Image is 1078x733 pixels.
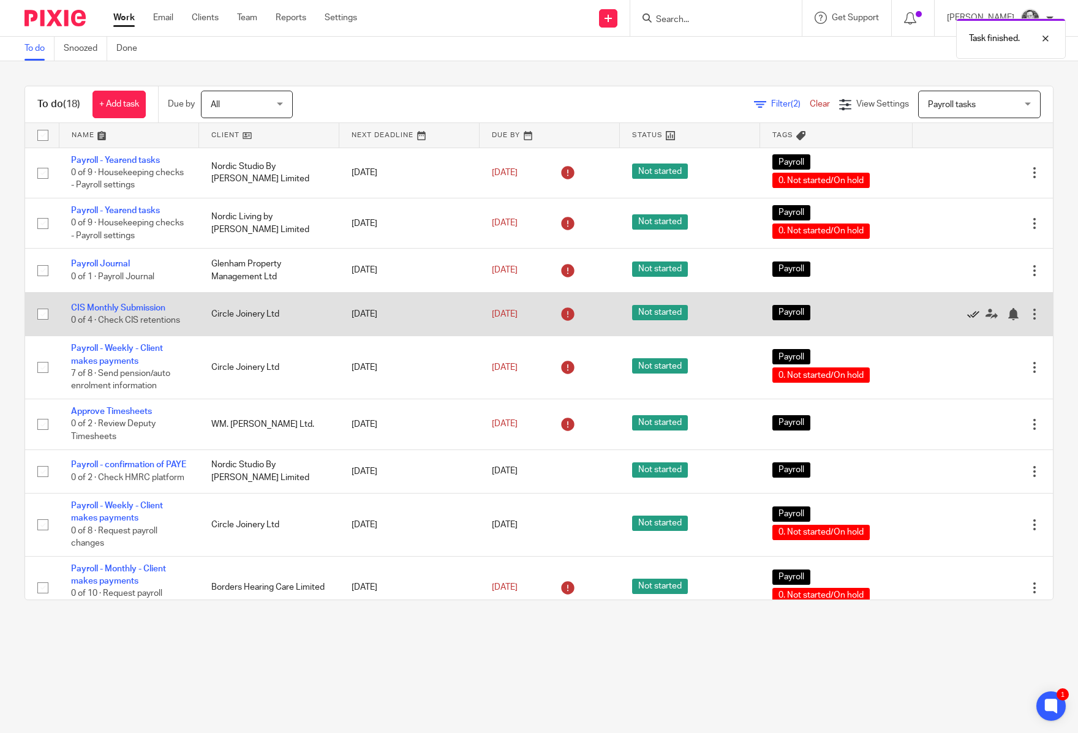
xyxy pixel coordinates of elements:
[71,168,184,190] span: 0 of 9 · Housekeeping checks - Payroll settings
[71,304,165,312] a: CIS Monthly Submission
[492,467,518,476] span: [DATE]
[71,527,157,548] span: 0 of 8 · Request payroll changes
[71,344,163,365] a: Payroll - Weekly - Client makes payments
[492,266,518,274] span: [DATE]
[772,205,810,220] span: Payroll
[339,198,480,248] td: [DATE]
[772,224,870,239] span: 0. Not started/On hold
[339,493,480,556] td: [DATE]
[492,168,518,177] span: [DATE]
[632,164,688,179] span: Not started
[492,521,518,529] span: [DATE]
[492,420,518,429] span: [DATE]
[928,100,976,109] span: Payroll tasks
[772,261,810,277] span: Payroll
[632,358,688,374] span: Not started
[969,32,1020,45] p: Task finished.
[63,99,80,109] span: (18)
[276,12,306,24] a: Reports
[71,156,160,165] a: Payroll - Yearend tasks
[1020,9,1040,28] img: Rod%202%20Small.jpg
[71,206,160,215] a: Payroll - Yearend tasks
[71,273,154,281] span: 0 of 1 · Payroll Journal
[199,493,339,556] td: Circle Joinery Ltd
[199,449,339,493] td: Nordic Studio By [PERSON_NAME] Limited
[92,91,146,118] a: + Add task
[71,407,152,416] a: Approve Timesheets
[199,556,339,619] td: Borders Hearing Care Limited
[772,569,810,585] span: Payroll
[967,308,986,320] a: Mark as done
[71,219,184,241] span: 0 of 9 · Housekeeping checks - Payroll settings
[71,565,166,585] a: Payroll - Monthly - Client makes payments
[856,100,909,108] span: View Settings
[339,148,480,198] td: [DATE]
[192,12,219,24] a: Clients
[199,249,339,292] td: Glenham Property Management Ltd
[632,579,688,594] span: Not started
[772,173,870,188] span: 0. Not started/On hold
[492,310,518,318] span: [DATE]
[237,12,257,24] a: Team
[71,369,170,391] span: 7 of 8 · Send pension/auto enrolment information
[772,154,810,170] span: Payroll
[71,502,163,522] a: Payroll - Weekly - Client makes payments
[37,98,80,111] h1: To do
[772,525,870,540] span: 0. Not started/On hold
[24,37,55,61] a: To do
[71,590,162,611] span: 0 of 10 · Request payroll changes
[632,214,688,230] span: Not started
[492,219,518,228] span: [DATE]
[771,100,810,108] span: Filter
[632,261,688,277] span: Not started
[772,305,810,320] span: Payroll
[199,336,339,399] td: Circle Joinery Ltd
[632,305,688,320] span: Not started
[339,292,480,336] td: [DATE]
[772,367,870,383] span: 0. Not started/On hold
[492,363,518,372] span: [DATE]
[791,100,801,108] span: (2)
[1057,688,1069,701] div: 1
[772,588,870,603] span: 0. Not started/On hold
[71,420,156,442] span: 0 of 2 · Review Deputy Timesheets
[168,98,195,110] p: Due by
[325,12,357,24] a: Settings
[64,37,107,61] a: Snoozed
[24,10,86,26] img: Pixie
[772,349,810,364] span: Payroll
[71,460,186,469] a: Payroll - confirmation of PAYE
[772,506,810,522] span: Payroll
[113,12,135,24] a: Work
[339,249,480,292] td: [DATE]
[339,449,480,493] td: [DATE]
[199,399,339,449] td: WM. [PERSON_NAME] Ltd.
[199,148,339,198] td: Nordic Studio By [PERSON_NAME] Limited
[492,583,518,592] span: [DATE]
[199,292,339,336] td: Circle Joinery Ltd
[339,556,480,619] td: [DATE]
[339,399,480,449] td: [DATE]
[211,100,220,109] span: All
[632,462,688,478] span: Not started
[116,37,146,61] a: Done
[772,415,810,430] span: Payroll
[772,462,810,478] span: Payroll
[71,473,184,482] span: 0 of 2 · Check HMRC platform
[199,198,339,248] td: Nordic Living by [PERSON_NAME] Limited
[71,260,130,268] a: Payroll Journal
[339,336,480,399] td: [DATE]
[153,12,173,24] a: Email
[632,516,688,531] span: Not started
[810,100,830,108] a: Clear
[772,132,793,138] span: Tags
[71,316,180,325] span: 0 of 4 · Check CIS retentions
[632,415,688,430] span: Not started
